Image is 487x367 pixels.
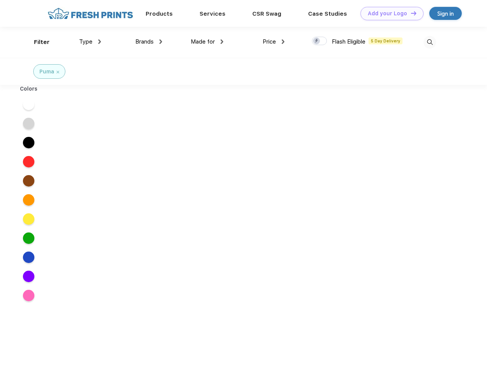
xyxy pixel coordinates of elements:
[79,38,93,45] span: Type
[135,38,154,45] span: Brands
[332,38,365,45] span: Flash Eligible
[39,68,54,76] div: Puma
[252,10,281,17] a: CSR Swag
[282,39,284,44] img: dropdown.png
[221,39,223,44] img: dropdown.png
[57,71,59,73] img: filter_cancel.svg
[368,10,407,17] div: Add your Logo
[429,7,462,20] a: Sign in
[34,38,50,47] div: Filter
[200,10,226,17] a: Services
[14,85,44,93] div: Colors
[424,36,436,49] img: desktop_search.svg
[98,39,101,44] img: dropdown.png
[411,11,416,15] img: DT
[263,38,276,45] span: Price
[368,37,403,44] span: 5 Day Delivery
[45,7,135,20] img: fo%20logo%202.webp
[159,39,162,44] img: dropdown.png
[437,9,454,18] div: Sign in
[191,38,215,45] span: Made for
[146,10,173,17] a: Products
